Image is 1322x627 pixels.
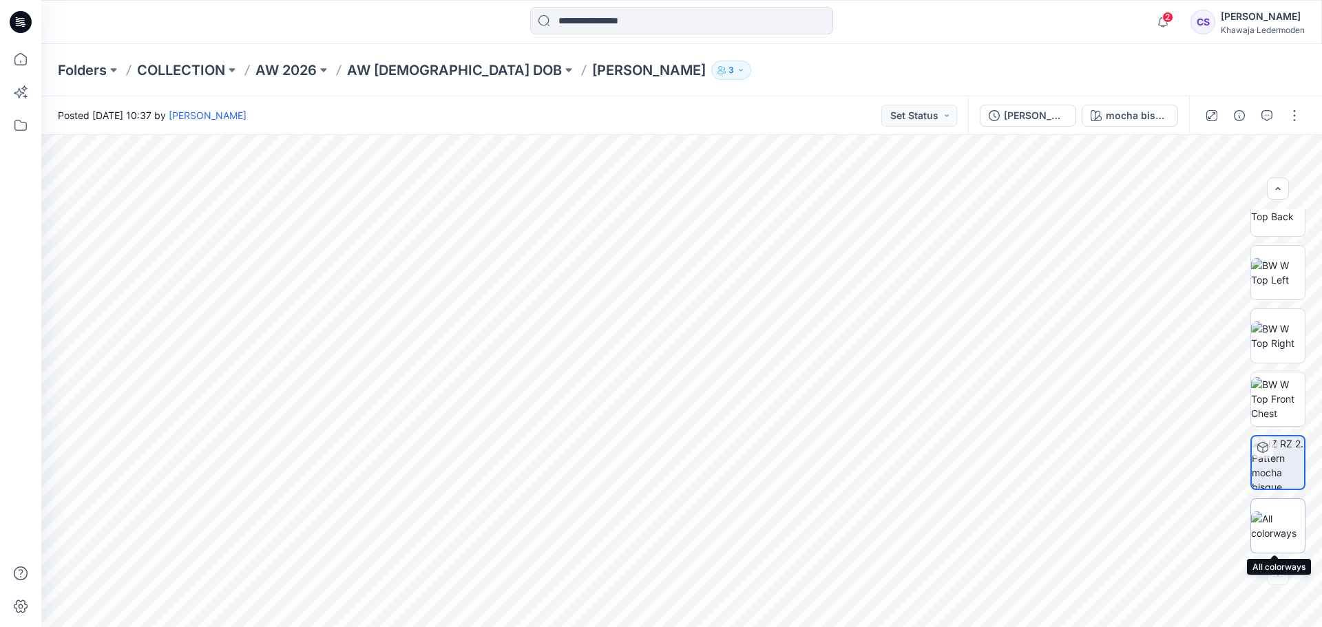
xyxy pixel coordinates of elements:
a: AW [DEMOGRAPHIC_DATA] DOB [347,61,562,80]
a: AW 2026 [255,61,317,80]
p: 3 [728,63,734,78]
img: BW W Top Left [1251,258,1305,287]
div: [PERSON_NAME] 2. Pattern [1004,108,1067,123]
a: [PERSON_NAME] [169,109,246,121]
a: COLLECTION [137,61,225,80]
div: Khawaja Ledermoden [1221,25,1305,35]
button: Details [1228,105,1250,127]
button: [PERSON_NAME] 2. Pattern [980,105,1076,127]
span: Posted [DATE] 10:37 by [58,108,246,123]
button: mocha bisque [1082,105,1178,127]
p: [PERSON_NAME] [592,61,706,80]
img: BW W Top Back [1251,195,1305,224]
div: CS [1190,10,1215,34]
span: 2 [1162,12,1173,23]
img: BW W Top Right [1251,321,1305,350]
img: LIZ RZ 2. Pattern mocha bisque [1252,436,1304,489]
img: All colorways [1251,511,1305,540]
div: [PERSON_NAME] [1221,8,1305,25]
button: 3 [711,61,751,80]
div: mocha bisque [1106,108,1169,123]
img: BW W Top Front Chest [1251,377,1305,421]
a: Folders [58,61,107,80]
